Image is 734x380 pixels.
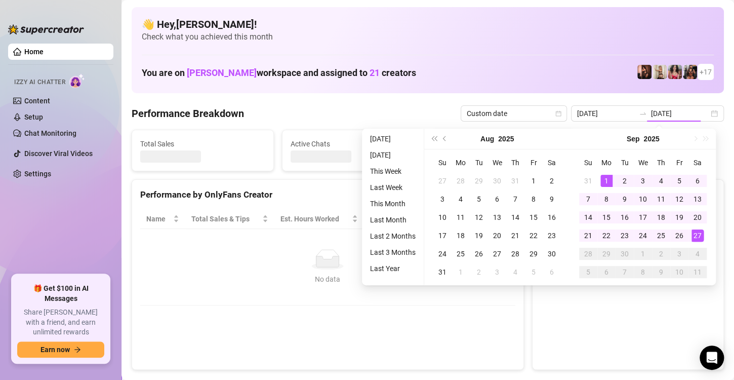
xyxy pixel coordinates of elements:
img: AI Chatter [69,73,85,88]
img: logo-BBDzfeDw.svg [8,24,84,34]
div: Sales by OnlyFans Creator [541,188,715,202]
span: Name [146,213,171,224]
div: Performance by OnlyFans Creator [140,188,515,202]
span: Izzy AI Chatter [14,78,65,87]
span: swap-right [639,109,647,118]
span: Messages Sent [440,138,565,149]
img: Monique (@moneybagmoee) [653,65,667,79]
span: arrow-right [74,346,81,353]
a: Discover Viral Videos [24,149,93,158]
span: Active Chats [291,138,416,149]
span: 21 [370,67,380,78]
a: Chat Monitoring [24,129,76,137]
span: [PERSON_NAME] [187,67,257,78]
span: calendar [555,110,561,117]
div: No data [150,274,505,285]
span: + 17 [700,66,712,78]
button: Earn nowarrow-right [17,341,104,358]
span: Sales / Hour [370,213,418,224]
h4: Performance Breakdown [132,106,244,121]
span: Share [PERSON_NAME] with a friend, and earn unlimited rewards [17,308,104,337]
th: Chat Conversion [432,209,515,229]
h1: You are on workspace and assigned to creators [142,67,416,79]
div: Open Intercom Messenger [700,346,724,370]
span: Check what you achieved this month [142,31,714,43]
th: Name [140,209,185,229]
h4: 👋 Hey, [PERSON_NAME] ! [142,17,714,31]
img: Erica (@ericabanks) [683,65,697,79]
span: Total Sales & Tips [191,213,260,224]
a: Content [24,97,50,105]
a: Home [24,48,44,56]
a: Setup [24,113,43,121]
th: Total Sales & Tips [185,209,274,229]
span: to [639,109,647,118]
span: Total Sales [140,138,265,149]
input: End date [651,108,709,119]
span: Custom date [467,106,561,121]
img: Aaliyah (@edmflowerfairy) [668,65,682,79]
th: Sales / Hour [364,209,432,229]
span: Chat Conversion [438,213,501,224]
div: Est. Hours Worked [280,213,350,224]
span: 🎁 Get $100 in AI Messages [17,284,104,303]
a: Settings [24,170,51,178]
span: Earn now [40,346,70,354]
img: Dragonjen710 (@dragonjen) [637,65,651,79]
input: Start date [577,108,635,119]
